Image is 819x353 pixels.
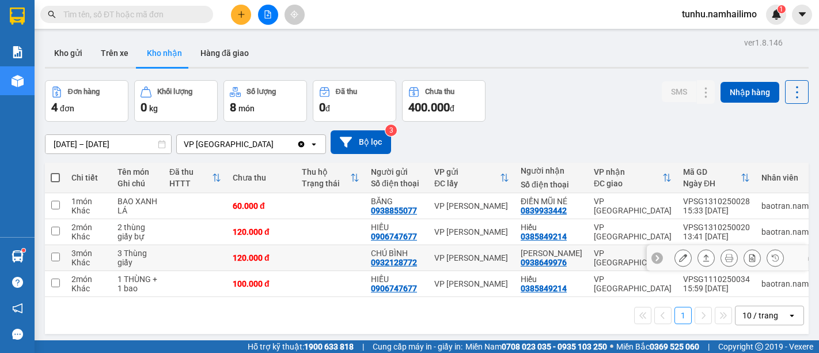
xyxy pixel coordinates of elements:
div: 15:59 [DATE] [683,284,750,293]
div: Tên món [117,167,158,176]
button: plus [231,5,251,25]
div: VP [GEOGRAPHIC_DATA] [594,223,672,241]
div: Khác [71,232,106,241]
div: Hiếu [521,223,582,232]
span: notification [12,303,23,314]
div: Khối lượng [157,88,192,96]
div: VP [GEOGRAPHIC_DATA] [594,249,672,267]
button: Bộ lọc [331,130,391,154]
div: Đơn hàng [68,88,100,96]
div: VPSG1110250034 [683,275,750,284]
div: Số lượng [247,88,276,96]
div: Đã thu [169,167,212,176]
div: HTTT [169,179,212,188]
span: copyright [755,343,763,351]
span: | [708,340,710,353]
div: 0385849214 [521,284,567,293]
div: 0906747677 [371,232,417,241]
span: kg [149,104,158,113]
div: VPSG1310250020 [683,223,750,232]
div: CHÚ BÌNH [371,249,423,258]
div: VP [PERSON_NAME] [434,279,509,288]
span: đơn [60,104,74,113]
div: Chi tiết [71,173,106,182]
div: Khác [71,258,106,267]
div: Ghi chú [117,179,158,188]
span: search [48,10,56,18]
button: aim [285,5,305,25]
th: Toggle SortBy [677,163,756,193]
div: 0385849214 [521,232,567,241]
div: Ngày ĐH [683,179,741,188]
div: 10 / trang [742,310,778,321]
strong: 0369 525 060 [650,342,699,351]
div: Khác [71,284,106,293]
div: VPSG1310250028 [683,197,750,206]
div: 0906747677 [371,284,417,293]
div: Số điện thoại [521,180,582,189]
svg: open [787,311,797,320]
span: 0 [141,100,147,114]
input: Select a date range. [45,135,171,153]
div: Người gửi [371,167,423,176]
div: ĐC lấy [434,179,500,188]
div: VP [GEOGRAPHIC_DATA] [184,138,274,150]
svg: Clear value [297,140,306,149]
span: message [12,329,23,340]
div: Mã GD [683,167,741,176]
div: ĐC giao [594,179,662,188]
img: solution-icon [12,46,24,58]
button: Đã thu0đ [313,80,396,122]
div: Khác [71,206,106,215]
button: SMS [662,81,696,102]
button: Hàng đã giao [191,39,258,67]
img: logo-vxr [10,7,25,25]
div: 1 THÙNG + 1 bao [117,275,158,293]
sup: 3 [385,125,397,136]
div: 3 món [71,249,106,258]
th: Toggle SortBy [164,163,227,193]
div: HIẾU [371,223,423,232]
div: VP gửi [434,167,500,176]
img: icon-new-feature [771,9,782,20]
input: Selected VP chợ Mũi Né. [275,138,276,150]
div: 2 món [71,275,106,284]
button: caret-down [792,5,812,25]
span: Hỗ trợ kỹ thuật: [248,340,354,353]
span: món [238,104,255,113]
span: question-circle [12,277,23,288]
div: HIẾU [371,275,423,284]
th: Toggle SortBy [588,163,677,193]
div: Minh Hồng [521,249,582,258]
div: 0938649976 [521,258,567,267]
button: Chưa thu400.000đ [402,80,486,122]
div: BAO XANH LÁ [117,197,158,215]
span: Miền Nam [465,340,607,353]
span: 400.000 [408,100,450,114]
div: 120.000 đ [233,253,290,262]
div: Thu hộ [302,167,350,176]
span: 4 [51,100,58,114]
div: 100.000 đ [233,279,290,288]
span: caret-down [797,9,807,20]
span: ⚪️ [610,344,613,349]
span: 1 [779,5,783,13]
img: warehouse-icon [12,75,24,87]
span: Cung cấp máy in - giấy in: [373,340,462,353]
div: 120.000 đ [233,227,290,236]
div: 60.000 đ [233,201,290,211]
span: 0 [319,100,325,114]
span: 8 [230,100,236,114]
div: BĂNG [371,197,423,206]
button: Khối lượng0kg [134,80,218,122]
span: | [362,340,364,353]
div: Đã thu [336,88,357,96]
div: 0938855077 [371,206,417,215]
div: ĐIỀN MŨI NÉ [521,197,582,206]
strong: 0708 023 035 - 0935 103 250 [502,342,607,351]
button: Đơn hàng4đơn [45,80,128,122]
div: VP [GEOGRAPHIC_DATA] [594,197,672,215]
div: Số điện thoại [371,179,423,188]
span: Miền Bắc [616,340,699,353]
div: 2 món [71,223,106,232]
